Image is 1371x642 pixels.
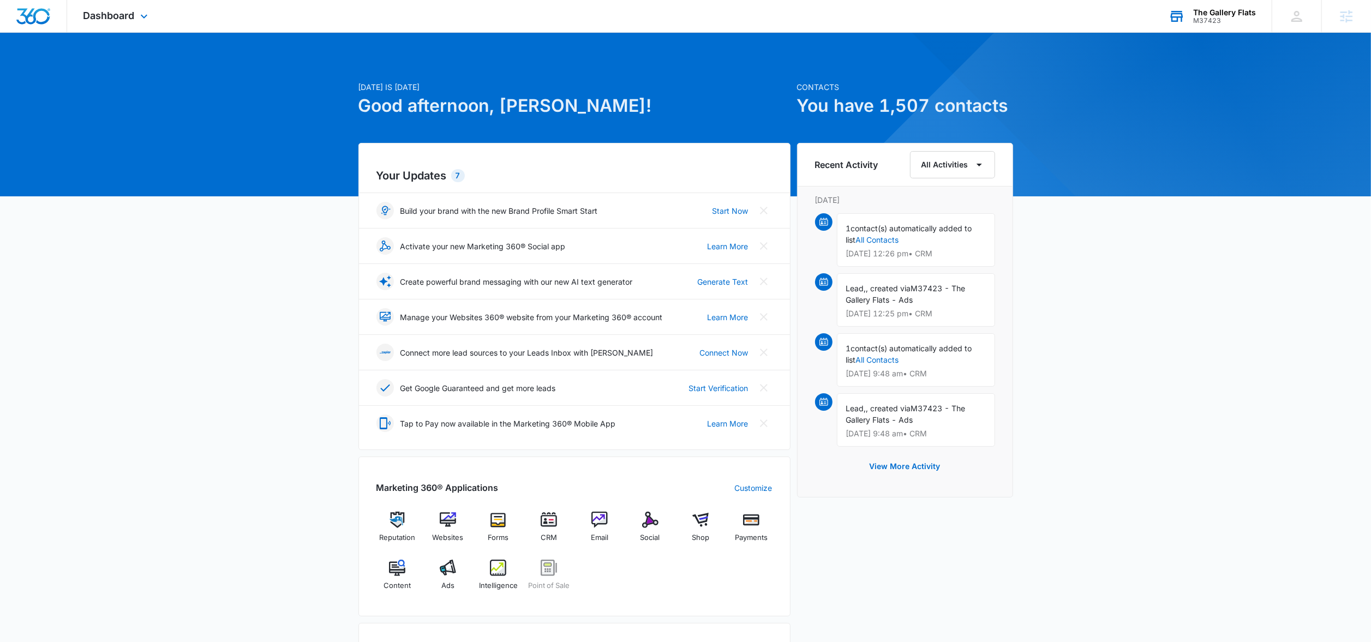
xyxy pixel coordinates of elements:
span: 1 [846,224,851,233]
p: Create powerful brand messaging with our new AI text generator [400,276,633,287]
a: Content [376,560,418,599]
a: Point of Sale [528,560,570,599]
span: Ads [441,580,454,591]
a: Learn More [708,311,749,323]
span: contact(s) automatically added to list [846,224,972,244]
span: Payments [735,532,768,543]
a: CRM [528,512,570,551]
p: [DATE] 12:26 pm • CRM [846,250,986,257]
button: Close [755,237,773,255]
span: Intelligence [479,580,518,591]
p: [DATE] 9:48 am • CRM [846,430,986,437]
button: View More Activity [859,453,951,479]
a: Generate Text [698,276,749,287]
a: Payments [731,512,773,551]
a: Customize [735,482,773,494]
h6: Recent Activity [815,158,878,171]
a: Shop [680,512,722,551]
a: Websites [427,512,469,551]
span: Websites [432,532,463,543]
button: Close [755,273,773,290]
span: contact(s) automatically added to list [846,344,972,364]
span: Lead, [846,404,866,413]
span: Dashboard [83,10,135,21]
span: 1 [846,344,851,353]
p: Build your brand with the new Brand Profile Smart Start [400,205,598,217]
button: Close [755,379,773,397]
a: Start Verification [689,382,749,394]
a: Intelligence [477,560,519,599]
span: , created via [866,284,911,293]
button: Close [755,415,773,432]
p: [DATE] [815,194,995,206]
span: Lead, [846,284,866,293]
a: Forms [477,512,519,551]
a: Social [629,512,671,551]
a: Learn More [708,241,749,252]
button: Close [755,308,773,326]
h1: Good afternoon, [PERSON_NAME]! [358,93,791,119]
p: [DATE] is [DATE] [358,81,791,93]
a: All Contacts [856,235,899,244]
button: Close [755,202,773,219]
span: Forms [488,532,508,543]
a: Start Now [713,205,749,217]
a: All Contacts [856,355,899,364]
button: All Activities [910,151,995,178]
a: Learn More [708,418,749,429]
span: , created via [866,404,911,413]
a: Ads [427,560,469,599]
a: Connect Now [700,347,749,358]
h1: You have 1,507 contacts [797,93,1013,119]
p: Tap to Pay now available in the Marketing 360® Mobile App [400,418,616,429]
span: Social [640,532,660,543]
span: Content [384,580,411,591]
p: [DATE] 12:25 pm • CRM [846,310,986,317]
p: Activate your new Marketing 360® Social app [400,241,566,252]
span: Email [591,532,608,543]
p: Contacts [797,81,1013,93]
p: Manage your Websites 360® website from your Marketing 360® account [400,311,663,323]
p: Get Google Guaranteed and get more leads [400,382,556,394]
p: Connect more lead sources to your Leads Inbox with [PERSON_NAME] [400,347,654,358]
a: Email [579,512,621,551]
h2: Your Updates [376,167,773,184]
div: 7 [451,169,465,182]
div: account name [1193,8,1256,17]
span: Shop [692,532,709,543]
span: Point of Sale [528,580,570,591]
a: Reputation [376,512,418,551]
button: Close [755,344,773,361]
span: CRM [541,532,557,543]
h2: Marketing 360® Applications [376,481,499,494]
div: account id [1193,17,1256,25]
p: [DATE] 9:48 am • CRM [846,370,986,377]
span: Reputation [379,532,415,543]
